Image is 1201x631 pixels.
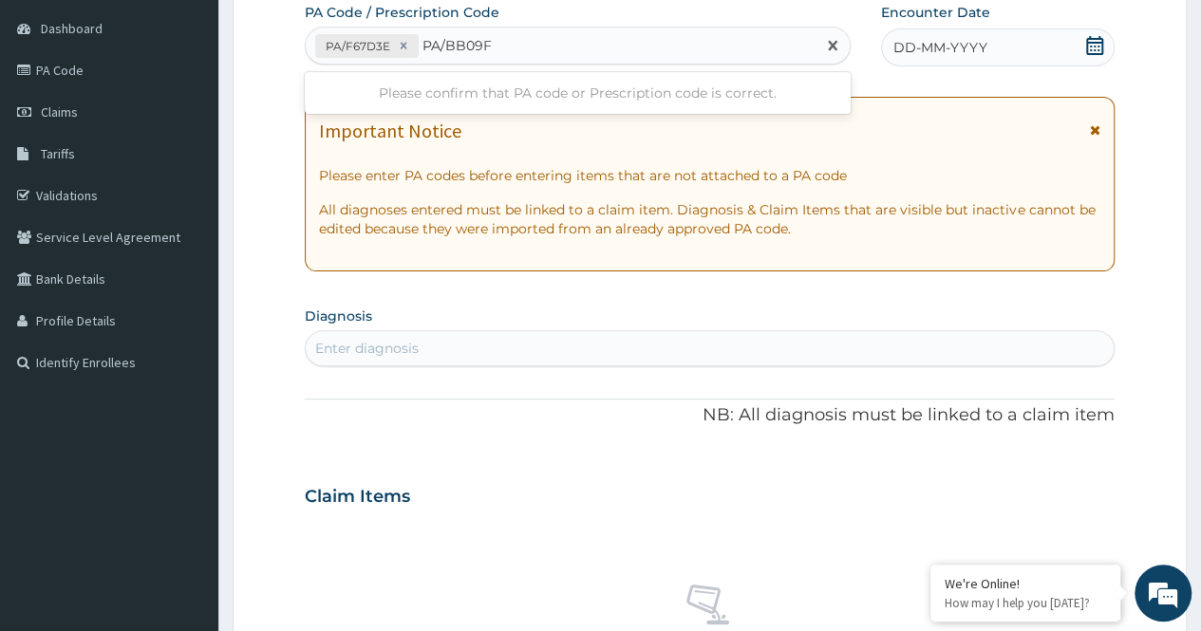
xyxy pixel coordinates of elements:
span: We're online! [110,193,262,384]
span: DD-MM-YYYY [893,38,987,57]
label: Diagnosis [305,306,372,325]
label: Encounter Date [881,3,990,22]
div: PA/F67D3E [320,35,393,57]
p: How may I help you today? [945,595,1106,611]
div: Please confirm that PA code or Prescription code is correct. [305,76,850,110]
span: Dashboard [41,20,103,37]
p: NB: All diagnosis must be linked to a claim item [305,403,1115,428]
div: Chat with us now [99,106,319,131]
div: Minimize live chat window [311,9,357,55]
img: d_794563401_company_1708531726252_794563401 [35,95,77,142]
textarea: Type your message and hit 'Enter' [9,425,362,492]
div: Enter diagnosis [315,339,419,358]
div: We're Online! [945,575,1106,592]
span: Claims [41,103,78,121]
h1: Important Notice [319,121,461,141]
span: Tariffs [41,145,75,162]
p: All diagnoses entered must be linked to a claim item. Diagnosis & Claim Items that are visible bu... [319,200,1100,238]
label: PA Code / Prescription Code [305,3,499,22]
p: Please enter PA codes before entering items that are not attached to a PA code [319,166,1100,185]
h3: Claim Items [305,487,410,508]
